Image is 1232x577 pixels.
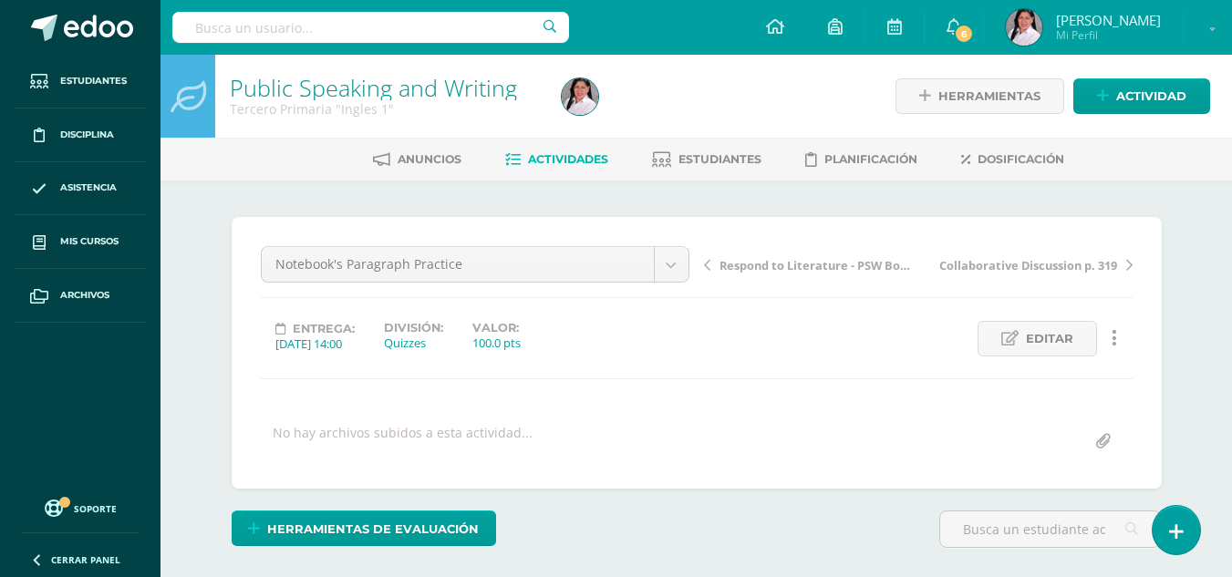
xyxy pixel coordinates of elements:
span: Asistencia [60,180,117,195]
div: Quizzes [384,335,443,351]
span: Actividades [528,152,608,166]
a: Herramientas [896,78,1064,114]
span: Herramientas de evaluación [267,512,479,546]
span: Cerrar panel [51,553,120,566]
div: Tercero Primaria 'Ingles 1' [230,100,540,118]
span: Soporte [74,502,117,515]
label: Valor: [472,321,521,335]
span: Estudiantes [678,152,761,166]
div: 100.0 pts [472,335,521,351]
a: Estudiantes [652,145,761,174]
a: Estudiantes [15,55,146,108]
h1: Public Speaking and Writing [230,75,540,100]
span: Estudiantes [60,74,127,88]
img: 8913a5ad6e113651d596bf9bf807ce8d.png [562,78,598,115]
a: Planificación [805,145,917,174]
span: Collaborative Discussion p. 319 [939,257,1117,273]
span: Notebook's Paragraph Practice [275,247,640,282]
span: Editar [1026,322,1073,355]
span: Mis cursos [60,234,119,249]
a: Public Speaking and Writing [230,72,517,103]
div: [DATE] 14:00 [275,335,355,352]
a: Herramientas de evaluación [232,510,496,546]
a: Archivos [15,269,146,323]
span: [PERSON_NAME] [1056,11,1161,29]
span: Respond to Literature - PSW Book pages 25 -26 [720,257,913,273]
span: Disciplina [60,128,114,142]
span: Archivos [60,288,109,303]
div: No hay archivos subidos a esta actividad... [273,424,533,459]
a: Disciplina [15,108,146,162]
span: Planificación [824,152,917,166]
a: Anuncios [373,145,461,174]
a: Notebook's Paragraph Practice [262,247,688,282]
a: Mis cursos [15,215,146,269]
input: Busca un estudiante aquí... [940,511,1160,547]
a: Actividad [1073,78,1210,114]
span: Anuncios [398,152,461,166]
a: Actividades [505,145,608,174]
span: 6 [954,24,974,44]
img: 8913a5ad6e113651d596bf9bf807ce8d.png [1006,9,1042,46]
a: Asistencia [15,162,146,216]
span: Actividad [1116,79,1186,113]
a: Dosificación [961,145,1064,174]
a: Collaborative Discussion p. 319 [918,255,1133,273]
input: Busca un usuario... [172,12,569,43]
a: Respond to Literature - PSW Book pages 25 -26 [704,255,918,273]
span: Dosificación [978,152,1064,166]
a: Soporte [22,495,139,520]
span: Entrega: [293,322,355,335]
span: Herramientas [938,79,1040,113]
label: División: [384,321,443,335]
span: Mi Perfil [1056,27,1161,43]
